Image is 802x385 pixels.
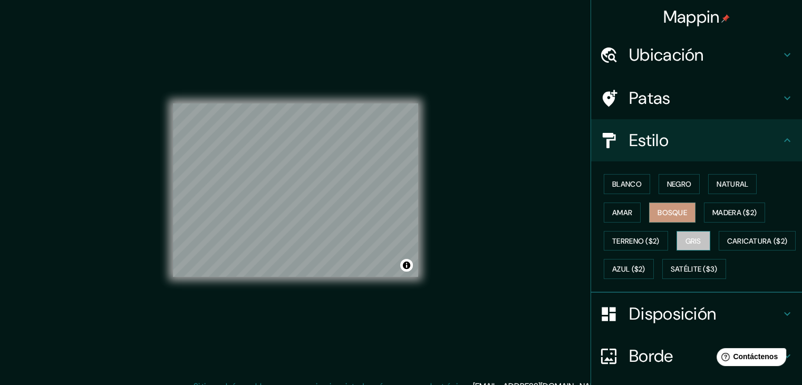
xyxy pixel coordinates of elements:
[677,231,710,251] button: Gris
[721,14,730,23] img: pin-icon.png
[591,293,802,335] div: Disposición
[667,179,692,189] font: Negro
[604,174,650,194] button: Blanco
[629,44,704,66] font: Ubicación
[719,231,796,251] button: Caricatura ($2)
[712,208,757,217] font: Madera ($2)
[717,179,748,189] font: Natural
[173,103,418,277] canvas: Mapa
[704,203,765,223] button: Madera ($2)
[629,129,669,151] font: Estilo
[591,34,802,76] div: Ubicación
[663,6,720,28] font: Mappin
[591,335,802,377] div: Borde
[629,87,671,109] font: Patas
[400,259,413,272] button: Activar o desactivar atribución
[604,259,654,279] button: Azul ($2)
[658,208,687,217] font: Bosque
[659,174,700,194] button: Negro
[591,119,802,161] div: Estilo
[612,179,642,189] font: Blanco
[591,77,802,119] div: Patas
[671,265,718,274] font: Satélite ($3)
[612,236,660,246] font: Terreno ($2)
[604,203,641,223] button: Amar
[708,174,757,194] button: Natural
[612,265,645,274] font: Azul ($2)
[649,203,695,223] button: Bosque
[708,344,790,373] iframe: Lanzador de widgets de ayuda
[612,208,632,217] font: Amar
[685,236,701,246] font: Gris
[727,236,788,246] font: Caricatura ($2)
[662,259,726,279] button: Satélite ($3)
[629,303,716,325] font: Disposición
[629,345,673,367] font: Borde
[604,231,668,251] button: Terreno ($2)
